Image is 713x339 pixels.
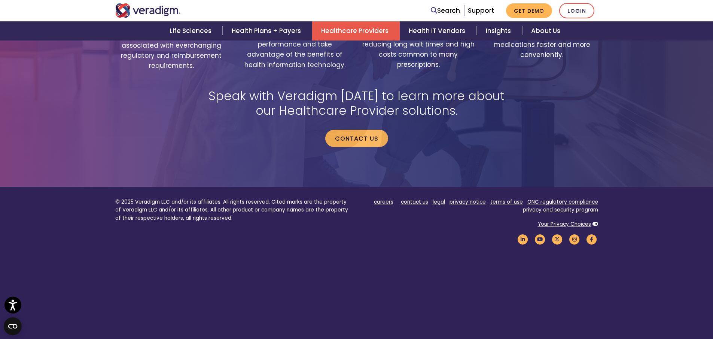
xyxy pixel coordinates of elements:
[468,6,494,15] a: Support
[477,21,522,40] a: Insights
[568,235,581,243] a: Veradigm Instagram Link
[559,3,594,18] a: Login
[450,198,486,205] a: privacy notice
[223,21,312,40] a: Health Plans + Payers
[523,206,598,213] a: privacy and security program
[312,21,400,40] a: Healthcare Providers
[198,89,516,118] h2: Speak with Veradigm [DATE] to learn more about our Healthcare Provider solutions.
[374,198,393,205] a: careers
[569,285,704,330] iframe: Drift Chat Widget
[433,198,445,205] a: legal
[115,30,228,71] span: Reduce the administrative burden associated with everchanging regulatory and reimbursement requir...
[527,198,598,205] a: ONC regulatory compliance
[585,235,598,243] a: Veradigm Facebook Link
[534,235,546,243] a: Veradigm YouTube Link
[401,198,428,205] a: contact us
[522,21,569,40] a: About Us
[115,3,181,18] img: Veradigm logo
[551,235,564,243] a: Veradigm Twitter Link
[506,3,552,18] a: Get Demo
[490,198,523,205] a: terms of use
[4,317,22,335] button: Open CMP widget
[538,220,591,228] a: Your Privacy Choices
[115,198,351,222] p: © 2025 Veradigm LLC and/or its affiliates. All rights reserved. Cited marks are the property of V...
[325,130,388,147] a: Contact us
[431,6,460,16] a: Search
[161,21,223,40] a: Life Sciences
[486,30,598,60] span: Get patients all their specialty medications faster and more conveniently.
[362,29,475,70] span: Enhance patient satisfaction by reducing long wait times and high costs common to many prescripti...
[239,29,351,70] span: Improve practice financial performance and take advantage of the benefits of health information t...
[400,21,476,40] a: Health IT Vendors
[517,235,529,243] a: Veradigm LinkedIn Link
